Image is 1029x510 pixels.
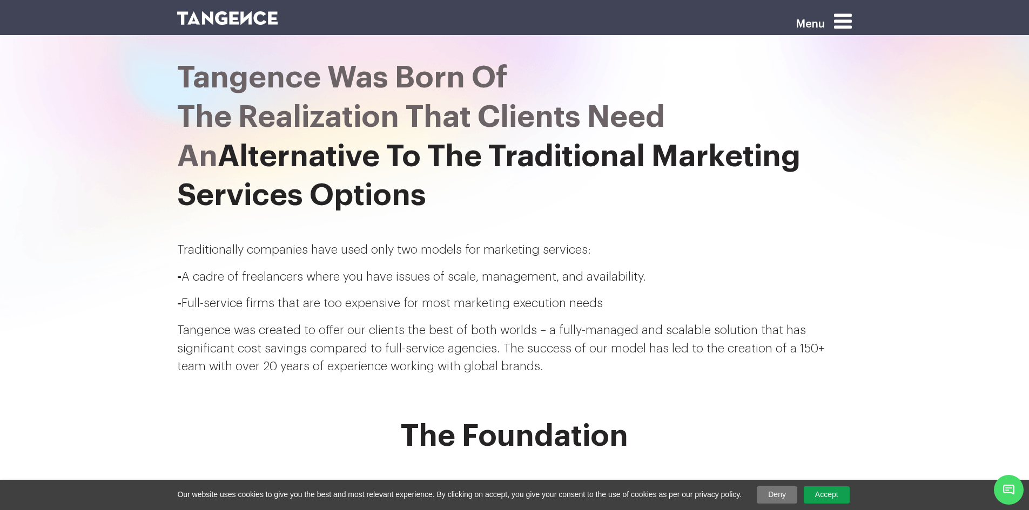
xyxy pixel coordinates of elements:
p: Traditionally companies have used only two models for marketing services: [177,241,852,260]
img: logo SVG [177,11,278,25]
p: A cadre of freelancers where you have issues of scale, management, and availability. [177,268,852,287]
span: Tangence Was Born Of the realization that clients need an [177,63,665,172]
span: - [177,271,181,283]
span: Chat Widget [994,475,1024,505]
h2: The Foundation [177,419,852,453]
p: Tangence was created to offer our clients the best of both worlds – a fully-managed and scalable ... [177,322,852,376]
a: Deny [757,486,797,504]
p: Full-service firms that are too expensive for most marketing execution needs [177,295,852,313]
span: - [177,297,181,309]
a: Accept [804,486,850,504]
span: Our website uses cookies to give you the best and most relevant experience. By clicking on accept... [177,489,742,500]
h2: Alternative To The Traditional Marketing Services Options [177,58,852,215]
